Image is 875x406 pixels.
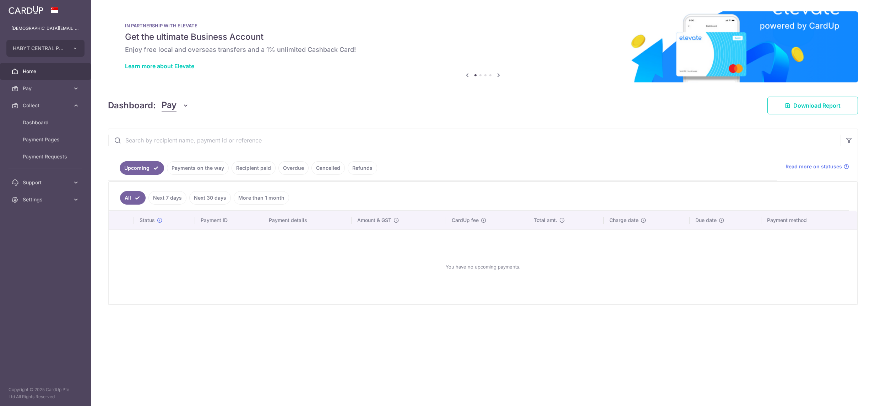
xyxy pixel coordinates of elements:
h6: Enjoy free local and overseas transfers and a 1% unlimited Cashback Card! [125,45,841,54]
a: Next 30 days [189,191,231,205]
span: Pay [162,99,176,112]
span: Total amt. [534,217,557,224]
a: Learn more about Elevate [125,63,194,70]
a: Payments on the way [167,161,229,175]
th: Payment method [761,211,857,229]
span: Collect [23,102,70,109]
p: IN PARTNERSHIP WITH ELEVATE [125,23,841,28]
span: Charge date [609,217,638,224]
span: CardUp fee [452,217,479,224]
span: Pay [23,85,70,92]
a: More than 1 month [234,191,289,205]
span: Due date [695,217,717,224]
a: Recipient paid [232,161,276,175]
a: All [120,191,146,205]
a: Overdue [278,161,309,175]
p: [DEMOGRAPHIC_DATA][EMAIL_ADDRESS][DOMAIN_NAME] [11,25,80,32]
img: Renovation banner [108,11,858,82]
th: Payment details [263,211,352,229]
a: Upcoming [120,161,164,175]
a: Cancelled [311,161,345,175]
span: Read more on statuses [786,163,842,170]
h4: Dashboard: [108,99,156,112]
button: Pay [162,99,189,112]
a: Download Report [767,97,858,114]
a: Refunds [348,161,377,175]
span: Status [140,217,155,224]
span: Download Report [793,101,841,110]
a: Read more on statuses [786,163,849,170]
span: HABYT CENTRAL PTE. LTD. [13,45,65,52]
span: Payment Requests [23,153,70,160]
th: Payment ID [195,211,263,229]
h5: Get the ultimate Business Account [125,31,841,43]
span: Payment Pages [23,136,70,143]
span: Dashboard [23,119,70,126]
span: Amount & GST [357,217,391,224]
iframe: Opens a widget where you can find more information [830,385,868,402]
span: Settings [23,196,70,203]
button: HABYT CENTRAL PTE. LTD. [6,40,85,57]
div: You have no upcoming payments. [117,236,849,298]
span: Support [23,179,70,186]
span: Home [23,68,70,75]
a: Next 7 days [148,191,186,205]
img: CardUp [9,6,43,14]
input: Search by recipient name, payment id or reference [108,129,841,152]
